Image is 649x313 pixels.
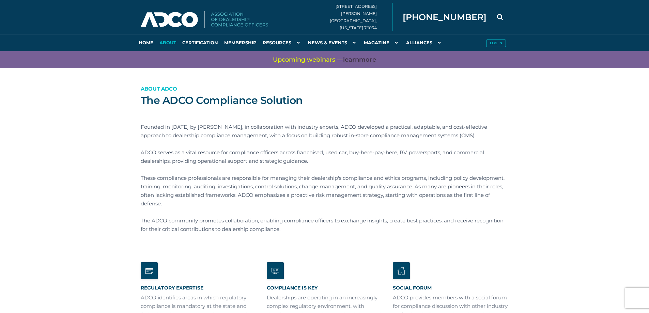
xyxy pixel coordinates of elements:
p: These compliance professionals are responsible for managing their dealership's compliance and eth... [141,174,509,208]
button: Log in [486,40,506,47]
span: [PHONE_NUMBER] [403,13,486,21]
img: Association of Dealership Compliance Officers logo [141,11,268,28]
span: learn [343,56,359,63]
a: Magazine [361,34,403,51]
p: ADCO serves as a vital resource for compliance officers across franchised, used car, buy-here-pay... [141,148,509,165]
h3: Social Forum [393,285,509,291]
a: Resources [260,34,305,51]
div: [STREET_ADDRESS][PERSON_NAME] [GEOGRAPHIC_DATA], [US_STATE] 76034 [330,3,392,31]
h1: The ADCO Compliance Solution [141,94,509,107]
a: Log in [483,34,509,51]
span: Upcoming webinars — [273,56,376,64]
a: Certification [179,34,221,51]
a: News & Events [305,34,361,51]
a: learnmore [343,56,376,64]
p: Founded in [DATE] by [PERSON_NAME], in collaboration with industry experts, ADCO developed a prac... [141,123,509,140]
a: Membership [221,34,260,51]
a: Home [136,34,156,51]
a: About [156,34,179,51]
h3: Regulatory Expertise [141,285,257,291]
a: Alliances [403,34,446,51]
p: The ADCO community promotes collaboration, enabling compliance officers to exchange insights, cre... [141,216,509,233]
p: About ADCO [141,84,509,93]
h3: Compliance is Key [267,285,383,291]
